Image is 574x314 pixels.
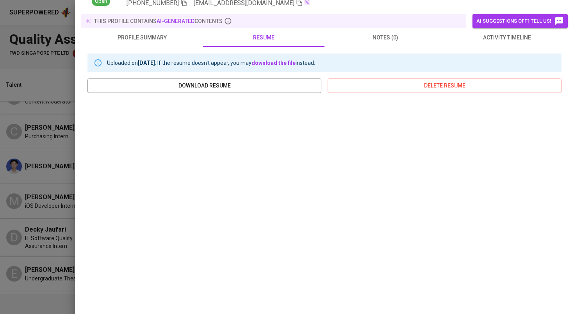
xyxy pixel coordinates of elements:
div: Uploaded on . If the resume doesn't appear, you may instead. [107,56,315,70]
span: profile summary [86,33,198,43]
span: notes (0) [329,33,442,43]
span: activity timeline [451,33,563,43]
span: AI-generated [157,18,194,24]
button: delete resume [328,78,562,93]
button: download resume [87,78,321,93]
span: delete resume [334,81,555,91]
span: resume [208,33,320,43]
p: this profile contains contents [94,17,223,25]
b: [DATE] [138,60,155,66]
span: AI suggestions off? Tell us! [476,16,564,26]
button: AI suggestions off? Tell us! [472,14,568,28]
a: download the file [251,60,296,66]
span: download resume [94,81,315,91]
